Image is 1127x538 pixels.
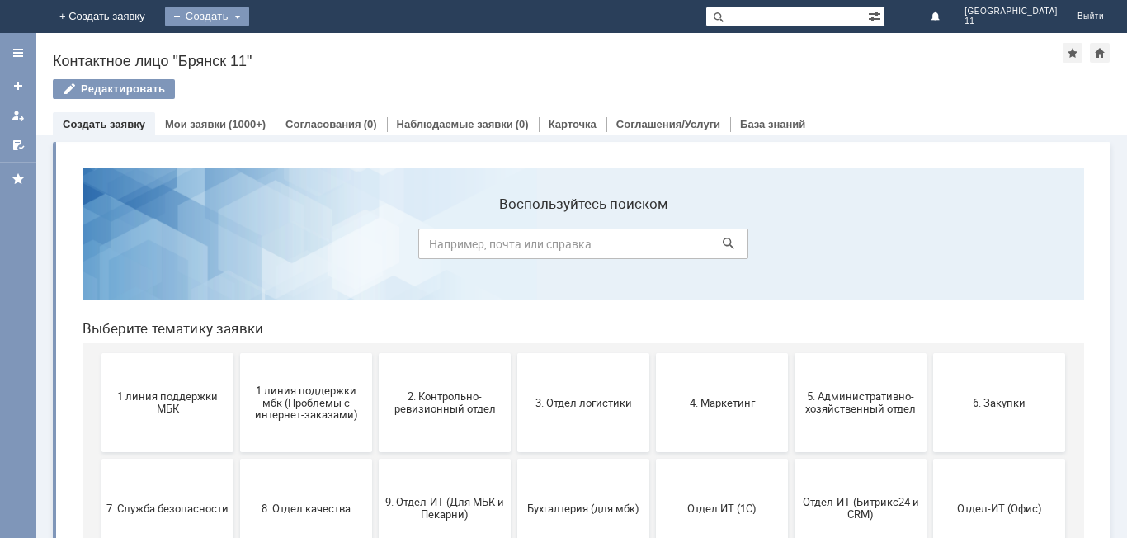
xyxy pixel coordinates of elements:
button: Бухгалтерия (для мбк) [448,304,580,403]
span: [GEOGRAPHIC_DATA] [964,7,1058,17]
span: Расширенный поиск [868,7,884,23]
span: 1 линия поддержки мбк (Проблемы с интернет-заказами) [176,229,298,266]
button: не актуален [587,409,719,508]
div: Добавить в избранное [1063,43,1082,63]
button: Отдел ИТ (1С) [587,304,719,403]
span: 1 линия поддержки МБК [37,235,159,260]
a: Мои согласования [5,132,31,158]
span: Франчайзинг [176,452,298,465]
button: 1 линия поддержки МБК [32,198,164,297]
button: 9. Отдел-ИТ (Для МБК и Пекарни) [309,304,441,403]
span: 8. Отдел качества [176,347,298,359]
span: 2. Контрольно-ревизионный отдел [314,235,436,260]
div: Создать [165,7,249,26]
div: (1000+) [229,118,266,130]
span: 7. Служба безопасности [37,347,159,359]
span: [PERSON_NAME]. Услуги ИТ для МБК (оформляет L1) [453,440,575,477]
span: 4. Маркетинг [592,241,714,253]
button: 8. Отдел качества [171,304,303,403]
a: База знаний [740,118,805,130]
button: 6. Закупки [864,198,996,297]
a: Согласования [285,118,361,130]
span: Бухгалтерия (для мбк) [453,347,575,359]
span: 3. Отдел логистики [453,241,575,253]
button: Франчайзинг [171,409,303,508]
button: 4. Маркетинг [587,198,719,297]
button: Отдел-ИТ (Битрикс24 и CRM) [725,304,857,403]
span: Отдел-ИТ (Офис) [869,347,991,359]
span: Отдел ИТ (1С) [592,347,714,359]
div: Контактное лицо "Брянск 11" [53,53,1063,69]
span: Это соглашение не активно! [314,446,436,471]
button: Отдел-ИТ (Офис) [864,304,996,403]
a: Карточка [549,118,597,130]
span: 5. Административно-хозяйственный отдел [730,235,852,260]
a: Создать заявку [63,118,145,130]
a: Создать заявку [5,73,31,99]
span: не актуален [592,452,714,465]
button: 1 линия поддержки мбк (Проблемы с интернет-заказами) [171,198,303,297]
a: Мои заявки [165,118,226,130]
button: [PERSON_NAME]. Услуги ИТ для МБК (оформляет L1) [448,409,580,508]
button: 7. Служба безопасности [32,304,164,403]
span: Отдел-ИТ (Битрикс24 и CRM) [730,341,852,366]
div: Сделать домашней страницей [1090,43,1110,63]
span: 9. Отдел-ИТ (Для МБК и Пекарни) [314,341,436,366]
a: Соглашения/Услуги [616,118,720,130]
a: Мои заявки [5,102,31,129]
button: Финансовый отдел [32,409,164,508]
div: (0) [516,118,529,130]
button: 2. Контрольно-ревизионный отдел [309,198,441,297]
label: Воспользуйтесь поиском [349,40,679,57]
span: 11 [964,17,1058,26]
div: (0) [364,118,377,130]
button: 5. Административно-хозяйственный отдел [725,198,857,297]
button: 3. Отдел логистики [448,198,580,297]
a: Наблюдаемые заявки [397,118,513,130]
span: 6. Закупки [869,241,991,253]
span: Финансовый отдел [37,452,159,465]
button: Это соглашение не активно! [309,409,441,508]
input: Например, почта или справка [349,73,679,104]
header: Выберите тематику заявки [13,165,1015,182]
